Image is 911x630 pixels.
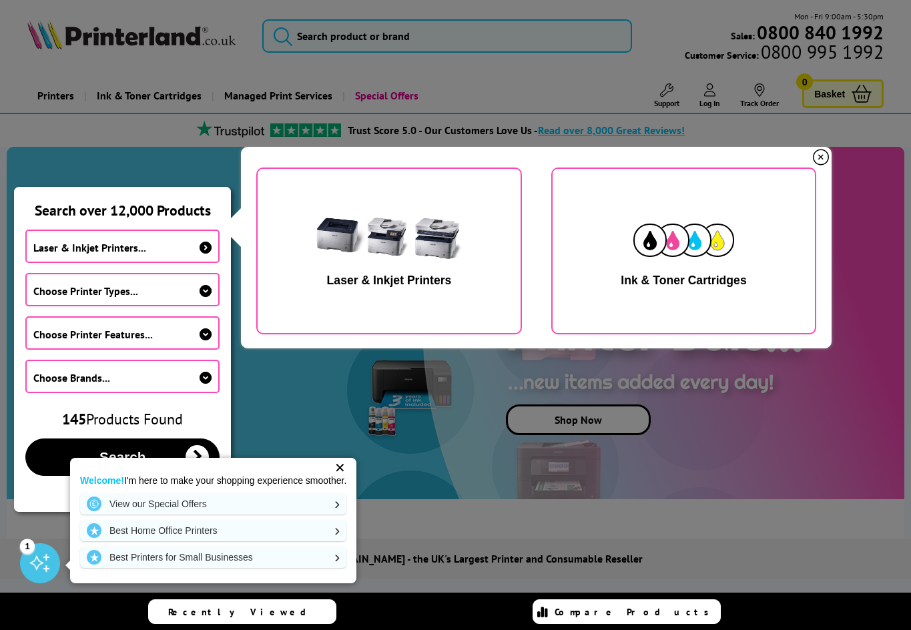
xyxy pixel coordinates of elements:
a: Best Home Office Printers [80,520,346,541]
a: Compare Products [533,599,721,624]
span: Recently Viewed [168,606,320,618]
span: Choose Brands... [33,371,110,384]
button: reset [25,486,220,501]
img: ink & toner cartridges [633,224,734,257]
p: I'm here to make your shopping experience smoother. [80,475,346,487]
a: View our Special Offers [80,493,346,515]
span: Compare Products [555,606,716,618]
button: Laser printers & Inkjet printers Laser & Inkjet Printers [256,168,521,334]
div: Laser & Inkjet Printers [327,274,452,288]
div: Products Found [25,410,220,428]
button: Search [25,438,220,476]
span: 145 [62,410,86,428]
div: 1 [20,539,35,553]
div: Search over 12,000 Products [15,188,230,220]
a: Best Printers for Small Businesses [80,547,346,568]
img: Laser printers & Inkjet printers [305,198,473,282]
a: Recently Viewed [148,599,336,624]
strong: Welcome! [80,475,124,486]
span: Laser & Inkjet Printers... [33,241,146,254]
button: ink & toner cartridges Ink & Toner Cartridges [551,168,816,334]
div: ✕ [330,458,349,477]
div: Ink & Toner Cartridges [621,274,746,288]
span: Search [99,449,145,465]
span: Choose Printer Types... [33,284,138,298]
span: Choose Printer Features... [33,328,153,341]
